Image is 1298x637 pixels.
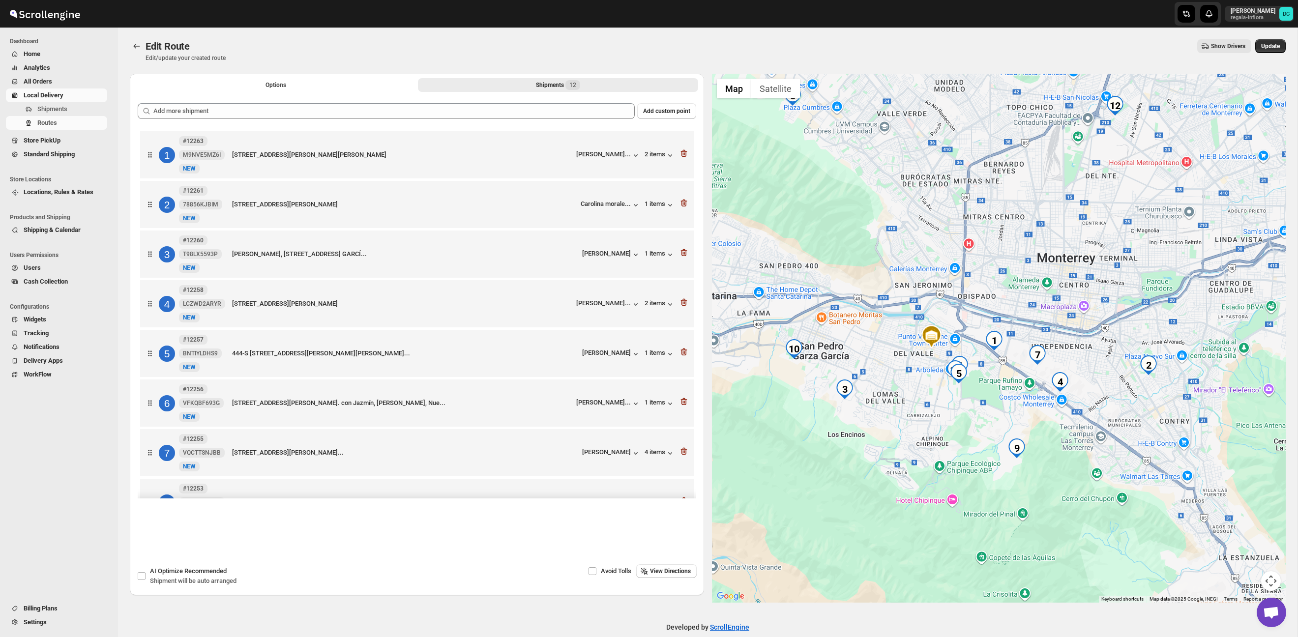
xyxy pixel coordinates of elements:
div: 5 [949,364,969,383]
span: Locations, Rules & Rates [24,188,93,196]
div: 2 [1139,355,1158,375]
div: Richard [STREET_ADDRESS] [232,497,572,507]
button: Tracking [6,326,107,340]
div: 4 items [645,448,675,458]
button: Add custom point [637,103,696,119]
div: 1 [159,147,175,163]
b: #12255 [183,435,204,442]
div: [STREET_ADDRESS][PERSON_NAME][PERSON_NAME] [232,150,572,160]
span: LCZWD2ARYR [183,300,221,308]
button: Locations, Rules & Rates [6,185,107,199]
div: 7 [159,445,175,461]
b: #12260 [183,237,204,244]
span: Routes [37,119,57,126]
div: 6 [950,356,970,376]
button: Keyboard shortcuts [1101,596,1144,603]
button: Shipping & Calendar [6,223,107,237]
div: 10 [784,339,804,359]
button: [PERSON_NAME] [582,349,641,359]
button: [PERSON_NAME] [582,448,641,458]
b: #12258 [183,287,204,293]
button: [PERSON_NAME]... [576,299,641,309]
div: 5#12257BNTIYLDHS9NewNEW444-S [STREET_ADDRESS][PERSON_NAME][PERSON_NAME]...[PERSON_NAME]1 items [140,330,694,377]
span: AI Optimize [150,567,227,575]
p: Developed by [666,622,749,632]
span: Settings [24,618,47,626]
div: 2 items [645,299,675,309]
span: Store Locations [10,175,111,183]
div: 1#12263M9NVE5MZ6INewNEW[STREET_ADDRESS][PERSON_NAME][PERSON_NAME][PERSON_NAME]...2 items [140,131,694,178]
div: [PERSON_NAME]... [576,150,631,158]
span: DAVID CORONADO [1279,7,1293,21]
div: [STREET_ADDRESS][PERSON_NAME] [232,200,577,209]
div: 9 [1007,438,1027,458]
button: Show Drivers [1197,39,1251,53]
button: Show street map [717,79,751,98]
span: Shipments [37,105,67,113]
button: [PERSON_NAME] [582,250,641,260]
div: [PERSON_NAME]... [576,299,631,307]
span: Tracking [24,329,49,337]
div: 4 [159,296,175,312]
div: 1 items [645,349,675,359]
span: Shipping & Calendar [24,226,81,233]
div: 12 [1105,96,1125,116]
a: Open this area in Google Maps (opens a new window) [714,590,747,603]
button: [PERSON_NAME]... [576,399,641,408]
button: User menu [1225,6,1294,22]
span: BNTIYLDHS9 [183,349,218,357]
div: 2#1226178856KJBIMNewNEW[STREET_ADDRESS][PERSON_NAME]Carolina morale...1 items [140,181,694,228]
span: 78856KJBIM [183,201,218,208]
button: Carolina morale... [581,200,641,210]
a: ScrollEngine [710,623,749,631]
div: 444-S [STREET_ADDRESS][PERSON_NAME][PERSON_NAME]... [232,348,578,358]
b: #12257 [183,336,204,343]
b: #12253 [183,485,204,492]
div: 1 items [645,399,675,408]
button: 2 items [645,150,675,160]
div: [PERSON_NAME]... [576,399,631,406]
span: Recommended [184,567,227,575]
span: NEW [183,314,196,321]
div: 4#12258LCZWD2ARYRNewNEW[STREET_ADDRESS][PERSON_NAME][PERSON_NAME]...2 items [140,280,694,327]
button: All Orders [6,75,107,88]
img: ScrollEngine [8,1,82,26]
span: View Directions [650,567,691,575]
div: 4 [1050,372,1070,392]
span: Notifications [24,343,59,350]
p: regala-inflora [1231,15,1275,21]
div: 8 [783,86,802,106]
div: 6 [159,395,175,411]
span: T98LX5593P [183,250,218,258]
div: 6#12256VFKQBF693GNewNEW[STREET_ADDRESS][PERSON_NAME]. con Jazmín, [PERSON_NAME], Nue...[PERSON_NA... [140,379,694,427]
div: Carolina morale... [581,200,631,207]
button: Home [6,47,107,61]
button: Map camera controls [1261,571,1281,591]
span: Update [1261,42,1280,50]
input: Add more shipment [153,103,635,119]
span: Add custom point [643,107,690,115]
div: [STREET_ADDRESS][PERSON_NAME]... [232,448,578,458]
button: Notifications [6,340,107,354]
p: [PERSON_NAME] [1231,7,1275,15]
div: [PERSON_NAME]... [576,498,631,505]
div: 7#12255VQCTTSNJBBNewNEW[STREET_ADDRESS][PERSON_NAME]...[PERSON_NAME]4 items [140,429,694,476]
div: 1 [984,331,1004,350]
button: View Directions [636,564,697,578]
span: NEW [183,264,196,271]
div: [STREET_ADDRESS][PERSON_NAME] [232,299,572,309]
div: 7 [1028,345,1047,365]
span: Delivery Apps [24,357,63,364]
span: Users Permissions [10,251,111,259]
span: NEW [183,413,196,420]
button: 1 items [645,200,675,210]
button: [PERSON_NAME]... [576,498,641,508]
button: Users [6,261,107,275]
div: 8 [159,494,175,511]
div: 1 items [645,250,675,260]
a: Terms (opens in new tab) [1224,596,1238,602]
